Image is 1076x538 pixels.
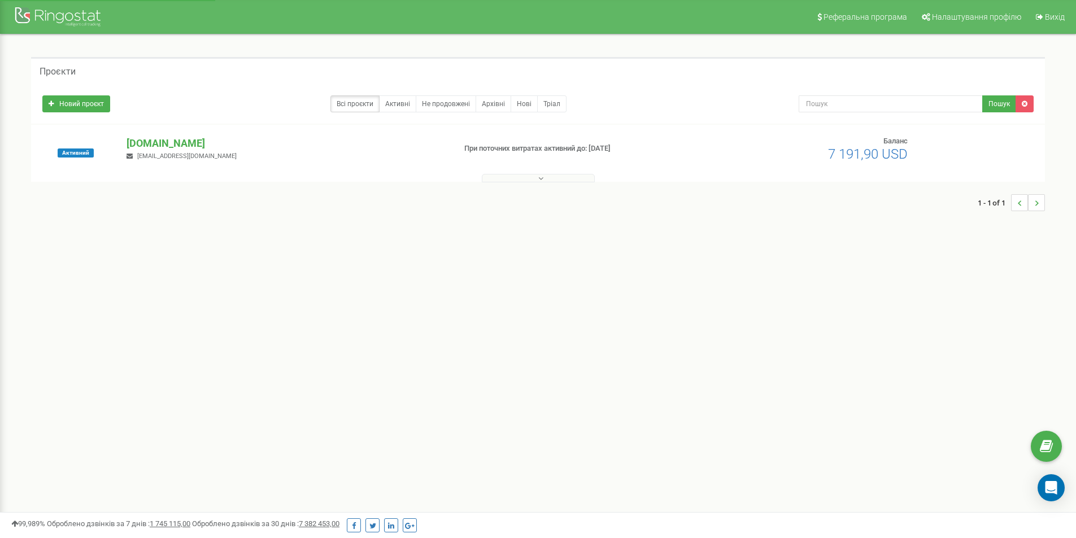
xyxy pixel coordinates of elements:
span: Реферальна програма [824,12,907,21]
a: Всі проєкти [330,95,380,112]
h5: Проєкти [40,67,76,77]
span: Налаштування профілю [932,12,1021,21]
span: 7 191,90 USD [828,146,908,162]
button: Пошук [982,95,1016,112]
a: Тріал [537,95,567,112]
a: Архівні [476,95,511,112]
a: Нові [511,95,538,112]
a: Активні [379,95,416,112]
span: [EMAIL_ADDRESS][DOMAIN_NAME] [137,152,237,160]
span: Активний [58,148,94,158]
u: 7 382 453,00 [299,519,339,528]
nav: ... [978,183,1045,222]
p: При поточних витратах активний до: [DATE] [464,143,699,154]
a: Новий проєкт [42,95,110,112]
p: [DOMAIN_NAME] [127,136,446,151]
a: Не продовжені [416,95,476,112]
span: 1 - 1 of 1 [978,194,1011,211]
span: Баланс [883,137,908,145]
span: Вихід [1045,12,1065,21]
input: Пошук [799,95,983,112]
u: 1 745 115,00 [150,519,190,528]
span: 99,989% [11,519,45,528]
span: Оброблено дзвінків за 7 днів : [47,519,190,528]
div: Open Intercom Messenger [1038,474,1065,501]
span: Оброблено дзвінків за 30 днів : [192,519,339,528]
